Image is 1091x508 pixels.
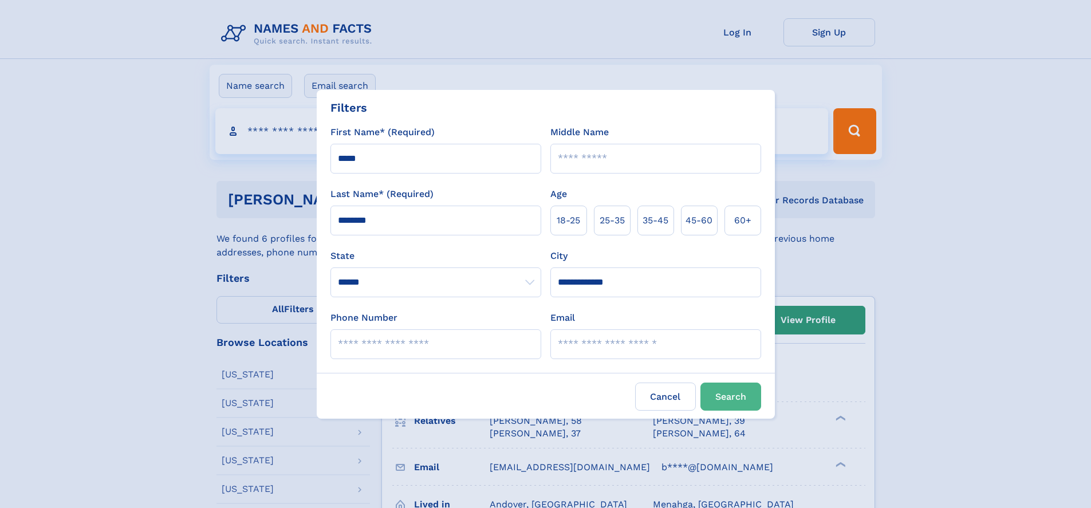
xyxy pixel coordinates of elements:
[686,214,712,227] span: 45‑60
[550,125,609,139] label: Middle Name
[734,214,751,227] span: 60+
[330,187,434,201] label: Last Name* (Required)
[700,383,761,411] button: Search
[557,214,580,227] span: 18‑25
[550,311,575,325] label: Email
[330,311,397,325] label: Phone Number
[635,383,696,411] label: Cancel
[550,187,567,201] label: Age
[600,214,625,227] span: 25‑35
[330,99,367,116] div: Filters
[643,214,668,227] span: 35‑45
[330,125,435,139] label: First Name* (Required)
[550,249,568,263] label: City
[330,249,541,263] label: State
